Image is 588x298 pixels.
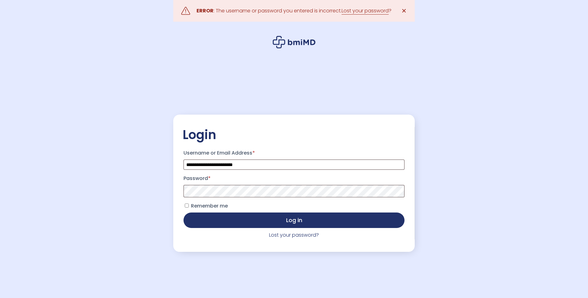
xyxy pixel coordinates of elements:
label: Password [183,173,405,183]
input: Remember me [185,204,189,208]
div: : The username or password you entered is incorrect. ? [197,7,391,15]
span: Remember me [191,202,228,209]
a: ✕ [398,5,410,17]
label: Username or Email Address [183,148,405,158]
button: Log in [183,213,405,228]
a: Lost your password? [269,231,319,239]
strong: ERROR [197,7,214,14]
h2: Login [183,127,405,142]
a: Lost your password [342,7,389,15]
span: ✕ [401,7,407,15]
